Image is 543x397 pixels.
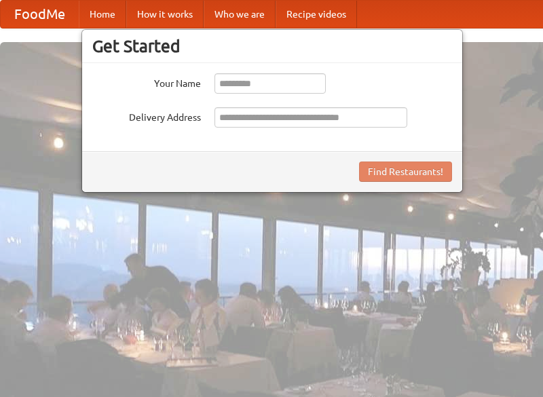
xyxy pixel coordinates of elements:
button: Find Restaurants! [359,162,452,182]
a: How it works [126,1,204,28]
label: Delivery Address [92,107,201,124]
a: Home [79,1,126,28]
h3: Get Started [92,36,452,56]
a: FoodMe [1,1,79,28]
a: Who we are [204,1,276,28]
a: Recipe videos [276,1,357,28]
label: Your Name [92,73,201,90]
